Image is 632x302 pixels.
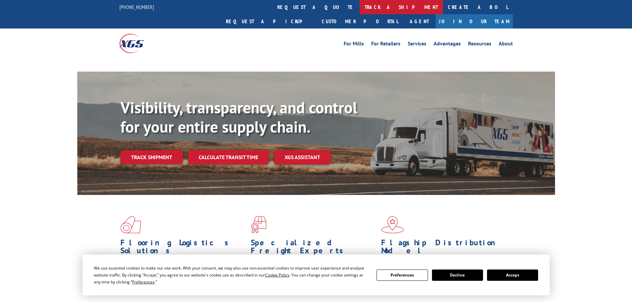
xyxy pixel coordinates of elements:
[468,41,491,48] a: Resources
[94,265,369,285] div: We use essential cookies to make our site work. With your consent, we may also use non-essential ...
[120,150,183,164] a: Track shipment
[381,216,404,233] img: xgs-icon-flagship-distribution-model-red
[434,41,461,48] a: Advantages
[317,14,403,29] a: Customer Portal
[344,41,364,48] a: For Mills
[499,41,513,48] a: About
[432,270,483,281] button: Decline
[381,239,507,258] h1: Flagship Distribution Model
[265,272,289,278] span: Cookie Policy
[251,239,376,258] h1: Specialized Freight Experts
[188,150,269,164] a: Calculate transit time
[119,4,154,10] a: [PHONE_NUMBER]
[408,41,426,48] a: Services
[274,150,331,164] a: XGS ASSISTANT
[377,270,428,281] button: Preferences
[120,97,357,137] b: Visibility, transparency, and control for your entire supply chain.
[436,14,513,29] a: Join Our Team
[487,270,538,281] button: Accept
[221,14,317,29] a: Request a pickup
[403,14,436,29] a: Agent
[120,239,246,258] h1: Flooring Logistics Solutions
[371,41,400,48] a: For Retailers
[83,255,550,295] div: Cookie Consent Prompt
[251,216,266,233] img: xgs-icon-focused-on-flooring-red
[120,216,141,233] img: xgs-icon-total-supply-chain-intelligence-red
[132,279,155,285] span: Preferences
